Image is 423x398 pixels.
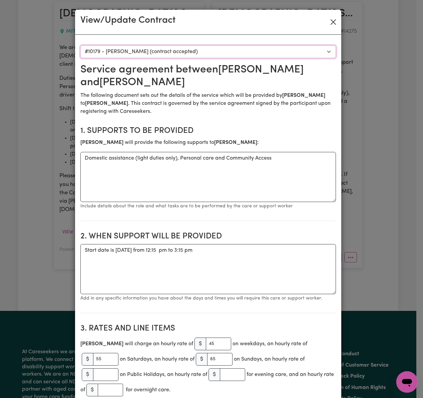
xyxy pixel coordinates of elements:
span: $ [86,384,98,396]
small: Add in any specific information you have about the days and times you will require this care or s... [80,296,322,301]
span: $ [194,338,206,350]
span: $ [82,353,93,366]
b: [PERSON_NAME] [80,341,125,347]
small: Include details about the role and what tasks are to be performed by the care or support worker [80,204,293,209]
h2: 2. When support will be provided [80,232,336,241]
h3: View/Update Contract [80,15,175,26]
span: $ [208,368,220,381]
b: [PERSON_NAME] [282,93,325,98]
p: The following document sets out the details of the service which will be provided by to . This co... [80,91,336,116]
p: will provide the following supports to : [80,139,336,147]
button: Close [328,17,339,27]
span: $ [82,368,93,381]
h2: Service agreement between [PERSON_NAME] and [PERSON_NAME] [80,63,336,89]
div: will charge an hourly rate of on weekdays, an hourly rate of on Saturdays, an hourly rate of on S... [80,336,336,398]
b: [PERSON_NAME] [214,140,257,145]
b: [PERSON_NAME] [80,140,125,145]
h2: 3. Rates and Line Items [80,324,336,334]
iframe: Button to launch messaging window [396,371,418,393]
textarea: Start date is [DATE] from 12:15 pm to 3:15 pm [80,244,336,294]
h2: 1. Supports to be provided [80,126,336,136]
b: [PERSON_NAME] [85,101,128,106]
span: $ [196,353,207,366]
textarea: Domestic assistance (light duties only), Personal care and Community Access [80,152,336,202]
